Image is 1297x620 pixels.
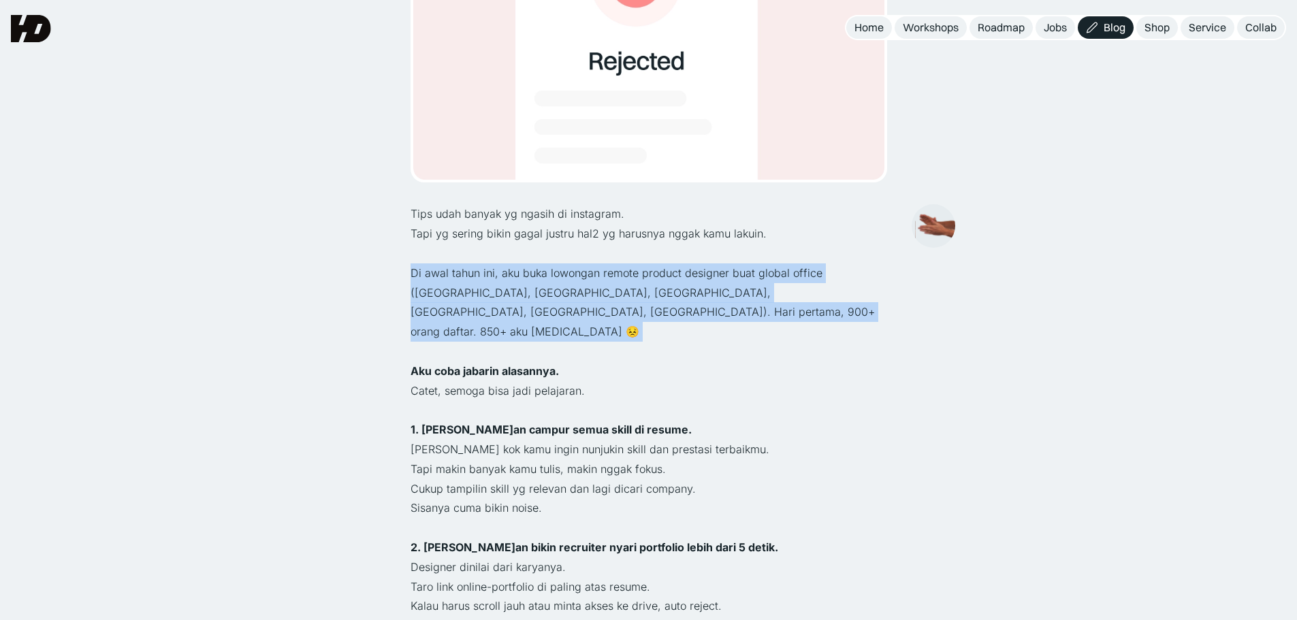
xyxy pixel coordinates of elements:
p: ‍ [411,244,887,263]
div: Blog [1104,20,1125,35]
p: Cukup tampilin skill yg relevan dan lagi dicari company. [411,479,887,499]
p: [PERSON_NAME] kok kamu ingin nunjukin skill dan prestasi terbaikmu. [411,440,887,459]
strong: Aku coba jabarin alasannya. [411,364,559,378]
p: ‍ [411,342,887,361]
p: Designer dinilai dari karyanya. [411,557,887,577]
p: Tapi yg sering bikin gagal justru hal2 yg harusnya nggak kamu lakuin. [411,224,887,244]
p: Catet, semoga bisa jadi pelajaran. [411,381,887,401]
p: Tapi makin banyak kamu tulis, makin nggak fokus. [411,459,887,479]
a: Blog [1078,16,1134,39]
p: Taro link online-portfolio di paling atas resume. [411,577,887,597]
div: Roadmap [978,20,1025,35]
a: Roadmap [970,16,1033,39]
p: Sisanya cuma bikin noise. [411,498,887,518]
a: Home [846,16,892,39]
strong: 2. [PERSON_NAME]an bikin recruiter nyari portfolio lebih dari 5 detik. [411,540,778,554]
a: Service [1181,16,1234,39]
p: ‍ [411,400,887,420]
p: Kalau harus scroll jauh atau minta akses ke drive, auto reject. [411,596,887,616]
a: Shop [1136,16,1178,39]
div: Home [854,20,884,35]
div: Workshops [903,20,959,35]
p: ‍ [411,518,887,538]
a: Workshops [895,16,967,39]
div: Jobs [1044,20,1067,35]
a: Collab [1237,16,1285,39]
div: Shop [1144,20,1170,35]
div: Service [1189,20,1226,35]
div: Collab [1245,20,1277,35]
p: Tips udah banyak yg ngasih di instagram. [411,204,887,224]
a: Jobs [1036,16,1075,39]
strong: 1. [PERSON_NAME]an campur semua skill di resume. [411,423,692,436]
p: Di awal tahun ini, aku buka lowongan remote product designer buat global office ([GEOGRAPHIC_DATA... [411,263,887,342]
